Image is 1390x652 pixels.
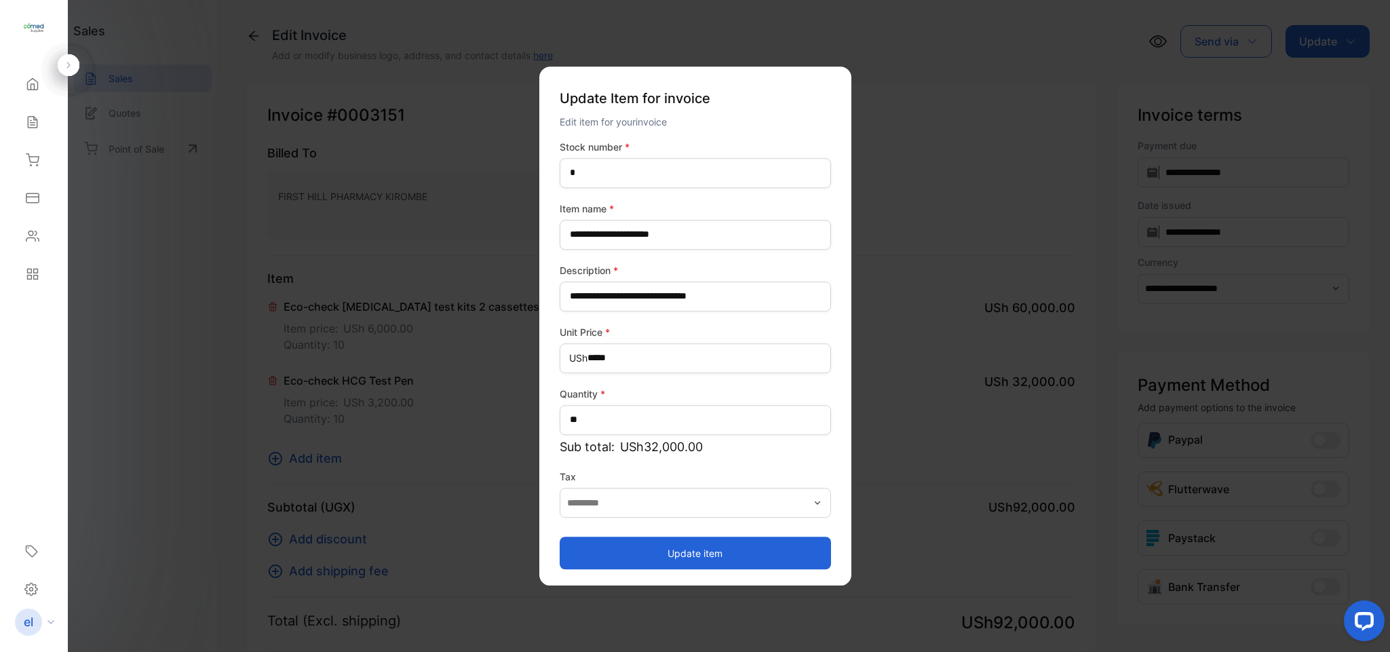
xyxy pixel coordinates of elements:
[24,613,33,631] p: el
[560,263,831,277] label: Description
[560,387,831,401] label: Quantity
[560,537,831,569] button: Update item
[560,83,831,114] p: Update Item for invoice
[560,140,831,154] label: Stock number
[560,325,831,339] label: Unit Price
[560,469,831,484] label: Tax
[560,438,831,456] p: Sub total:
[569,351,587,365] span: USh
[620,438,703,456] span: USh32,000.00
[24,18,44,38] img: logo
[1333,595,1390,652] iframe: LiveChat chat widget
[560,116,667,128] span: Edit item for your invoice
[560,202,831,216] label: Item name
